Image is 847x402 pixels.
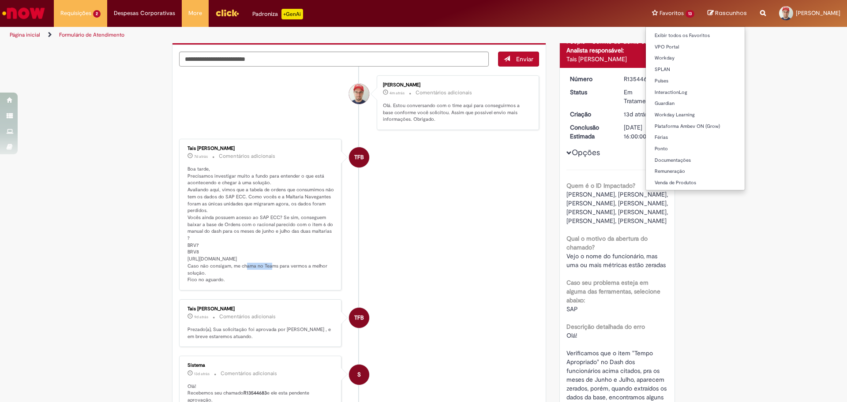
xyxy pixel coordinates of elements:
span: [PERSON_NAME], [PERSON_NAME], [PERSON_NAME], [PERSON_NAME], [PERSON_NAME], [PERSON_NAME], [PERSON... [566,190,670,225]
div: Tais Folhadella Barbosa Bellagamba [349,147,369,167]
time: 17/09/2025 16:22:13 [624,110,648,118]
textarea: Digite sua mensagem aqui... [179,52,489,67]
span: Requisições [60,9,91,18]
span: [PERSON_NAME] [796,9,840,17]
a: Formulário de Atendimento [59,31,124,38]
div: System [349,365,369,385]
span: TFB [354,307,364,328]
dt: Status [563,88,618,97]
span: 7d atrás [194,154,208,159]
a: Venda de Produtos [646,178,745,188]
a: Ponto [646,144,745,154]
small: Comentários adicionais [416,89,472,97]
dt: Criação [563,110,618,119]
div: Analista responsável: [566,46,668,55]
a: Página inicial [10,31,40,38]
div: R13544683 [624,74,665,83]
p: Olá. Estou conversando com o time aqui para conseguirmos a base conforme você solicitou. Assim qu... [383,102,530,123]
a: Workday Learning [646,110,745,120]
span: S [357,364,361,385]
span: More [188,9,202,18]
b: R13544683 [244,390,267,396]
span: Despesas Corporativas [114,9,175,18]
span: Enviar [516,55,533,63]
img: ServiceNow [1,4,46,22]
b: Descrição detalhada do erro [566,323,645,331]
div: Sistema [187,363,334,368]
time: 30/09/2025 14:54:41 [390,90,405,96]
small: Comentários adicionais [219,313,276,320]
div: Padroniza [252,9,303,19]
div: Em Tratamento [624,88,665,105]
div: Tais Folhadella Barbosa Bellagamba [349,308,369,328]
ul: Favoritos [645,26,745,190]
span: Vejo o nome do funcionário, mas uma ou mais métricas estão zeradas [566,252,666,269]
span: 9d atrás [194,314,208,320]
a: Guardian [646,99,745,108]
a: Documentações [646,156,745,165]
a: Pulses [646,76,745,86]
p: Boa tarde, Precisamos investigar muito a fundo para entender o que está acontecendo e chegar à um... [187,166,334,283]
a: VPO Portal [646,42,745,52]
a: Remuneração [646,167,745,176]
a: SPLAN [646,65,745,74]
a: Férias [646,133,745,142]
p: +GenAi [281,9,303,19]
b: Quem é o ID Impactado? [566,182,635,190]
img: click_logo_yellow_360x200.png [215,6,239,19]
a: Workday [646,53,745,63]
time: 17/09/2025 16:22:28 [194,371,210,376]
time: 22/09/2025 12:40:52 [194,314,208,320]
time: 24/09/2025 11:50:00 [194,154,208,159]
div: [DATE] 16:00:00 [624,123,665,141]
p: Prezado(a), Sua solicitação foi aprovada por [PERSON_NAME] , e em breve estaremos atuando. [187,326,334,340]
span: 4m atrás [390,90,405,96]
div: Maickson De Oliveira [349,84,369,104]
span: 13d atrás [624,110,648,118]
div: Tais [PERSON_NAME] [566,55,668,63]
span: 2 [93,10,101,18]
small: Comentários adicionais [221,370,277,377]
a: Rascunhos [708,9,747,18]
dt: Número [563,74,618,83]
dt: Conclusão Estimada [563,123,618,141]
b: Qual o motivo da abertura do chamado? [566,234,648,251]
b: Caso seu problema esteja em alguma das ferramentas, selecione abaixo: [566,279,660,304]
div: Tais [PERSON_NAME] [187,306,334,312]
a: InteractionLog [646,88,745,97]
a: Exibir todos os Favoritos [646,31,745,41]
div: [PERSON_NAME] [383,82,530,88]
span: TFB [354,147,364,168]
a: Plataforma Ambev ON (Grow) [646,122,745,131]
span: SAP [566,305,578,313]
span: 13 [686,10,694,18]
small: Comentários adicionais [219,153,275,160]
span: Rascunhos [715,9,747,17]
div: 17/09/2025 16:22:13 [624,110,665,119]
div: Tais [PERSON_NAME] [187,146,334,151]
span: Favoritos [660,9,684,18]
ul: Trilhas de página [7,27,558,43]
span: 13d atrás [194,371,210,376]
button: Enviar [498,52,539,67]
